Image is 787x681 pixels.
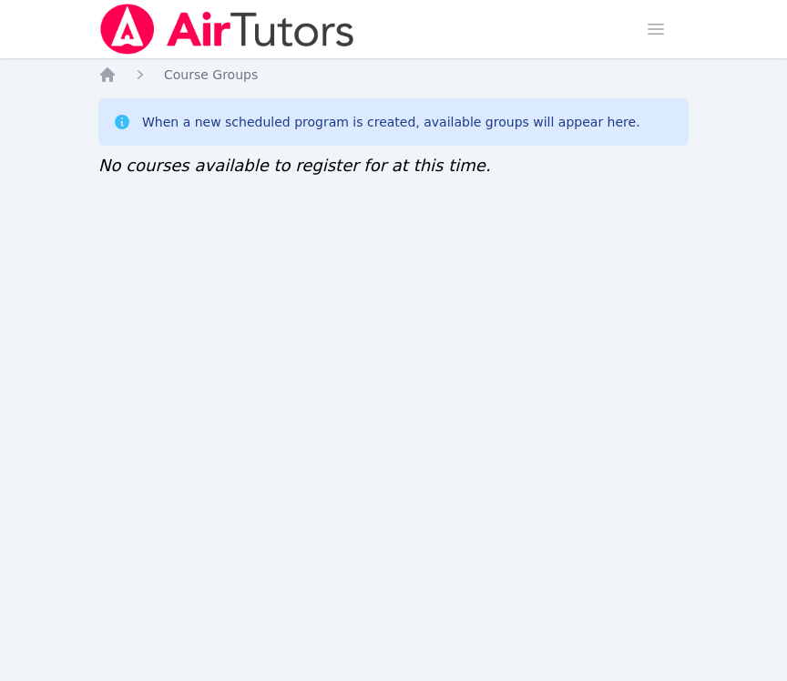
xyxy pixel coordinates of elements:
[98,66,689,84] nav: Breadcrumb
[142,113,640,131] div: When a new scheduled program is created, available groups will appear here.
[98,4,356,55] img: Air Tutors
[98,156,491,175] span: No courses available to register for at this time.
[164,66,258,84] a: Course Groups
[164,67,258,82] span: Course Groups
